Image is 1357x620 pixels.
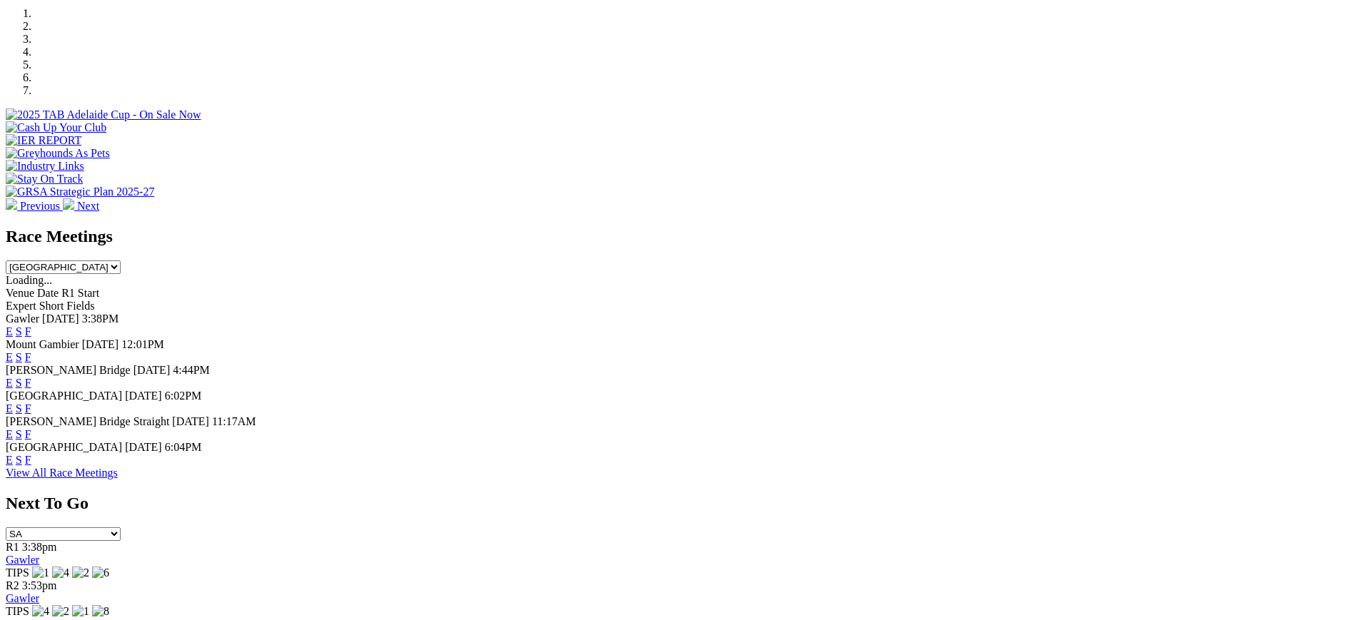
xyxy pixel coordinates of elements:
img: IER REPORT [6,134,81,147]
a: S [16,325,22,337]
img: Cash Up Your Club [6,121,106,134]
img: GRSA Strategic Plan 2025-27 [6,186,154,198]
span: R1 [6,541,19,553]
span: Fields [66,300,94,312]
span: Venue [6,287,34,299]
a: E [6,325,13,337]
span: 3:38PM [82,312,119,325]
span: 3:53pm [22,579,57,591]
span: [DATE] [42,312,79,325]
span: 12:01PM [121,338,164,350]
a: E [6,402,13,415]
a: F [25,402,31,415]
img: chevron-left-pager-white.svg [6,198,17,210]
span: TIPS [6,566,29,579]
img: 4 [52,566,69,579]
a: E [6,428,13,440]
a: S [16,377,22,389]
a: Gawler [6,554,39,566]
span: Expert [6,300,36,312]
img: 2025 TAB Adelaide Cup - On Sale Now [6,108,201,121]
a: Next [63,200,99,212]
span: Date [37,287,59,299]
span: 4:44PM [173,364,210,376]
a: S [16,351,22,363]
img: Stay On Track [6,173,83,186]
a: F [25,377,31,389]
a: F [25,351,31,363]
a: S [16,402,22,415]
span: Next [77,200,99,212]
span: Previous [20,200,60,212]
img: 4 [32,605,49,618]
span: R1 Start [61,287,99,299]
a: F [25,454,31,466]
a: E [6,454,13,466]
span: 6:04PM [165,441,202,453]
a: S [16,454,22,466]
span: 6:02PM [165,390,202,402]
img: 6 [92,566,109,579]
span: 3:38pm [22,541,57,553]
img: 1 [32,566,49,579]
a: Gawler [6,592,39,604]
img: 1 [72,605,89,618]
img: 2 [52,605,69,618]
a: E [6,377,13,389]
span: [PERSON_NAME] Bridge [6,364,131,376]
span: [GEOGRAPHIC_DATA] [6,390,122,402]
span: R2 [6,579,19,591]
span: [DATE] [82,338,119,350]
a: F [25,325,31,337]
h2: Next To Go [6,494,1351,513]
img: 2 [72,566,89,579]
span: Mount Gambier [6,338,79,350]
img: Greyhounds As Pets [6,147,110,160]
span: [GEOGRAPHIC_DATA] [6,441,122,453]
span: Gawler [6,312,39,325]
a: View All Race Meetings [6,467,118,479]
span: [PERSON_NAME] Bridge Straight [6,415,169,427]
span: [DATE] [172,415,209,427]
a: S [16,428,22,440]
span: Short [39,300,64,312]
span: Loading... [6,274,52,286]
span: [DATE] [133,364,171,376]
h2: Race Meetings [6,227,1351,246]
a: Previous [6,200,63,212]
img: chevron-right-pager-white.svg [63,198,74,210]
a: F [25,428,31,440]
a: E [6,351,13,363]
span: TIPS [6,605,29,617]
img: 8 [92,605,109,618]
span: [DATE] [125,441,162,453]
img: Industry Links [6,160,84,173]
span: 11:17AM [212,415,256,427]
span: [DATE] [125,390,162,402]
